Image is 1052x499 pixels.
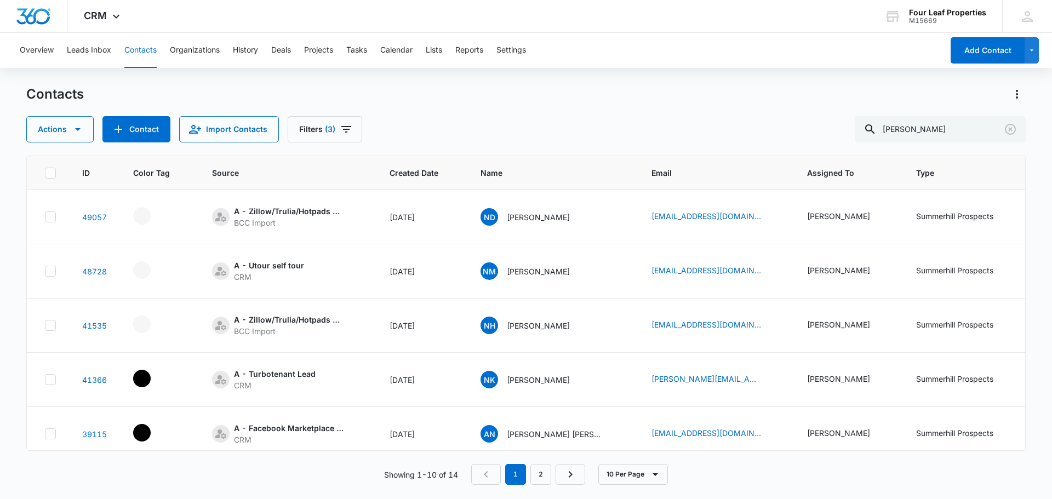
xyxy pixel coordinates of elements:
[212,260,324,283] div: Source - [object Object] - Select to Edit Field
[807,265,890,278] div: Assigned To - Adam Schoenborn - Select to Edit Field
[651,210,781,223] div: Email - nicholenash11@hotmail.com - Select to Edit Field
[234,217,344,228] div: BCC Import
[807,373,890,386] div: Assigned To - Kelly Mursch - Select to Edit Field
[82,429,107,439] a: Navigate to contact details page for Amber Nichole Atkinson
[481,208,590,226] div: Name - Nichole Devries - Select to Edit Field
[507,428,605,440] p: [PERSON_NAME] [PERSON_NAME]
[82,267,107,276] a: Navigate to contact details page for Nichole Mckindles
[651,167,765,179] span: Email
[133,370,170,387] div: - - Select to Edit Field
[505,464,526,485] em: 1
[234,314,344,325] div: A - Zillow/Trulia/Hotpads Rent Connect
[84,10,107,21] span: CRM
[481,371,498,388] span: NK
[916,373,1013,386] div: Type - Summerhill Prospects - Select to Edit Field
[807,210,870,222] div: [PERSON_NAME]
[212,205,363,228] div: Source - [object Object] - Select to Edit Field
[212,314,363,337] div: Source - [object Object] - Select to Edit Field
[496,33,526,68] button: Settings
[67,33,111,68] button: Leads Inbox
[481,425,498,443] span: AN
[133,424,170,441] div: - - Select to Edit Field
[916,373,993,385] div: Summerhill Prospects
[916,167,997,179] span: Type
[481,317,498,334] span: NH
[807,265,870,276] div: [PERSON_NAME]
[916,319,993,330] div: Summerhill Prospects
[234,380,316,391] div: CRM
[325,125,335,133] span: (3)
[916,210,993,222] div: Summerhill Prospects
[909,8,986,17] div: account name
[384,469,458,480] p: Showing 1-10 of 14
[455,33,483,68] button: Reports
[26,116,94,142] button: Actions
[481,208,498,226] span: ND
[102,116,170,142] button: Add Contact
[212,422,363,445] div: Source - [object Object] - Select to Edit Field
[271,33,291,68] button: Deals
[916,210,1013,223] div: Type - Summerhill Prospects - Select to Edit Field
[651,319,781,332] div: Email - hilliardnichole1@gmail.com - Select to Edit Field
[82,321,107,330] a: Navigate to contact details page for Nichole Hilliard
[212,368,335,391] div: Source - [object Object] - Select to Edit Field
[807,319,870,330] div: [PERSON_NAME]
[507,211,570,223] p: [PERSON_NAME]
[380,33,413,68] button: Calendar
[390,266,454,277] div: [DATE]
[507,320,570,331] p: [PERSON_NAME]
[133,261,170,279] div: - - Select to Edit Field
[916,265,993,276] div: Summerhill Prospects
[390,320,454,331] div: [DATE]
[426,33,442,68] button: Lists
[530,464,551,485] a: Page 2
[855,116,1026,142] input: Search Contacts
[507,266,570,277] p: [PERSON_NAME]
[390,428,454,440] div: [DATE]
[234,434,344,445] div: CRM
[234,325,344,337] div: BCC Import
[133,207,170,225] div: - - Select to Edit Field
[82,375,107,385] a: Navigate to contact details page for Nichole Knight
[651,265,781,278] div: Email - nsizemore07@gmail.com - Select to Edit Field
[651,373,761,385] a: [PERSON_NAME][EMAIL_ADDRESS][DOMAIN_NAME]
[390,167,438,179] span: Created Date
[598,464,668,485] button: 10 Per Page
[651,427,761,439] a: [EMAIL_ADDRESS][DOMAIN_NAME]
[651,319,761,330] a: [EMAIL_ADDRESS][DOMAIN_NAME]
[390,211,454,223] div: [DATE]
[234,271,304,283] div: CRM
[234,368,316,380] div: A - Turbotenant Lead
[26,86,84,102] h1: Contacts
[170,33,220,68] button: Organizations
[807,427,890,440] div: Assigned To - Kelly Mursch - Select to Edit Field
[471,464,585,485] nav: Pagination
[651,427,781,440] div: Email - bostonnjorge94@icloud.com - Select to Edit Field
[807,167,874,179] span: Assigned To
[133,316,170,333] div: - - Select to Edit Field
[807,210,890,223] div: Assigned To - Adam Schoenborn - Select to Edit Field
[1002,121,1019,138] button: Clear
[233,33,258,68] button: History
[133,167,170,179] span: Color Tag
[82,167,91,179] span: ID
[481,262,590,280] div: Name - Nichole Mckindles - Select to Edit Field
[304,33,333,68] button: Projects
[951,37,1025,64] button: Add Contact
[481,167,609,179] span: Name
[916,265,1013,278] div: Type - Summerhill Prospects - Select to Edit Field
[556,464,585,485] a: Next Page
[212,167,347,179] span: Source
[916,319,1013,332] div: Type - Summerhill Prospects - Select to Edit Field
[651,265,761,276] a: [EMAIL_ADDRESS][DOMAIN_NAME]
[916,427,1013,440] div: Type - Summerhill Prospects - Select to Edit Field
[807,319,890,332] div: Assigned To - Kelly Mursch - Select to Edit Field
[234,260,304,271] div: A - Utour self tour
[807,427,870,439] div: [PERSON_NAME]
[390,374,454,386] div: [DATE]
[909,17,986,25] div: account id
[507,374,570,386] p: [PERSON_NAME]
[916,427,993,439] div: Summerhill Prospects
[481,262,498,280] span: NM
[651,373,781,386] div: Email - nichole@mittenmisfits.org - Select to Edit Field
